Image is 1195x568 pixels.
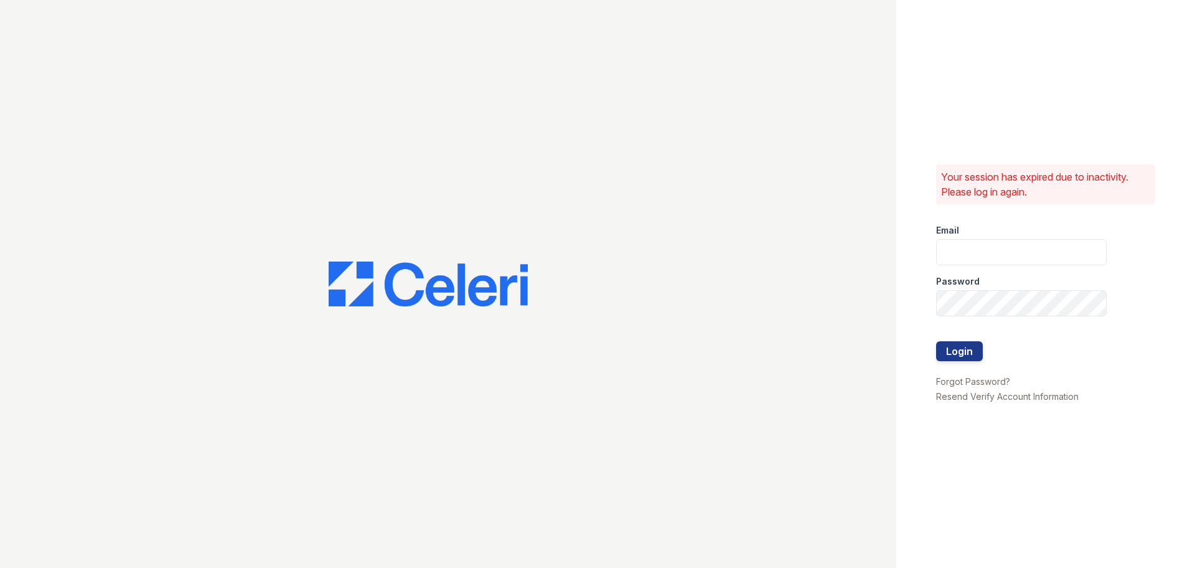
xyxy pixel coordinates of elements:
[936,341,983,361] button: Login
[941,169,1150,199] p: Your session has expired due to inactivity. Please log in again.
[936,224,959,237] label: Email
[329,262,528,306] img: CE_Logo_Blue-a8612792a0a2168367f1c8372b55b34899dd931a85d93a1a3d3e32e68fde9ad4.png
[936,376,1010,387] a: Forgot Password?
[936,391,1079,402] a: Resend Verify Account Information
[936,275,980,288] label: Password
